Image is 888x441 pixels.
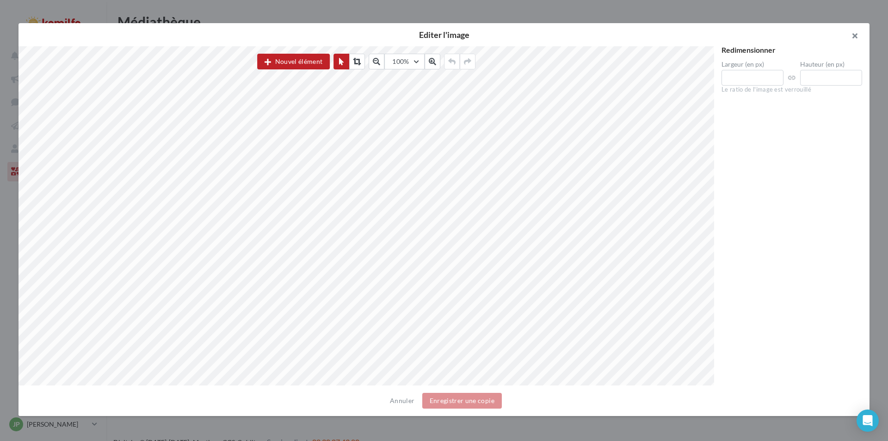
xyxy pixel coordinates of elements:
label: Largeur (en px) [721,61,783,68]
button: 100% [384,54,424,69]
label: Hauteur (en px) [800,61,862,68]
div: Redimensionner [721,46,862,54]
button: Nouvel élément [257,54,330,69]
div: Open Intercom Messenger [857,410,879,432]
button: Enregistrer une copie [422,393,502,409]
button: Annuler [386,395,418,406]
div: Le ratio de l'image est verrouillé [721,86,862,94]
h2: Editer l'image [33,31,855,39]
